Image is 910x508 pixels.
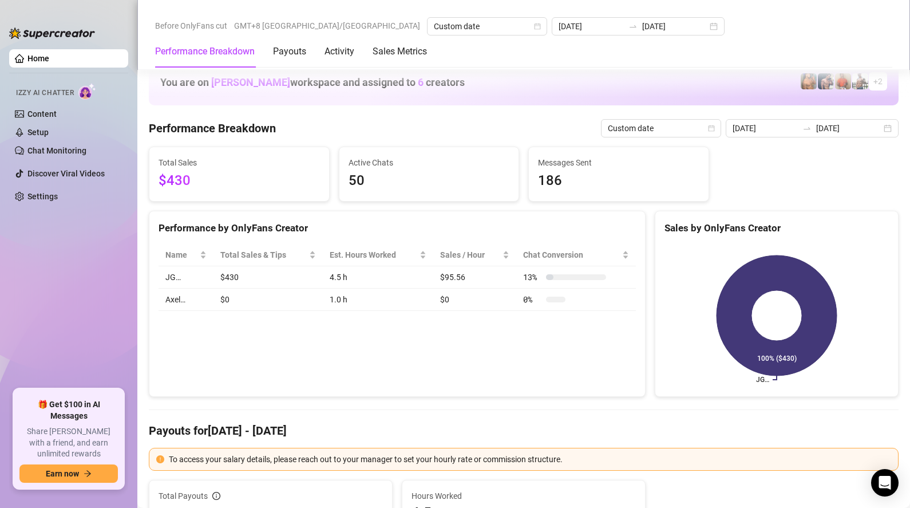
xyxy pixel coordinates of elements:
span: 186 [538,170,699,192]
img: Axel [818,73,834,89]
a: Setup [27,128,49,137]
span: Total Sales [159,156,320,169]
div: Sales Metrics [373,45,427,58]
a: Chat Monitoring [27,146,86,155]
span: arrow-right [84,470,92,478]
span: $430 [159,170,320,192]
input: End date [816,122,881,135]
span: calendar [534,23,541,30]
th: Chat Conversion [516,244,636,266]
td: Axel… [159,289,213,311]
th: Total Sales & Tips [213,244,323,266]
span: Messages Sent [538,156,699,169]
a: Content [27,109,57,119]
text: JG… [756,376,769,384]
a: Home [27,54,49,63]
div: Est. Hours Worked [330,249,417,261]
span: [PERSON_NAME] [211,76,290,88]
span: swap-right [802,124,812,133]
span: to [802,124,812,133]
span: 6 [418,76,424,88]
span: Hours Worked [412,490,636,502]
span: calendar [708,125,715,132]
td: JG… [159,266,213,289]
td: 4.5 h [323,266,433,289]
span: GMT+8 [GEOGRAPHIC_DATA]/[GEOGRAPHIC_DATA] [234,17,420,34]
a: Discover Viral Videos [27,169,105,178]
img: JUSTIN [852,73,868,89]
td: $430 [213,266,323,289]
td: 1.0 h [323,289,433,311]
span: Active Chats [349,156,510,169]
span: Total Payouts [159,490,208,502]
div: Payouts [273,45,306,58]
div: Performance Breakdown [155,45,255,58]
img: logo-BBDzfeDw.svg [9,27,95,39]
h1: You are on workspace and assigned to creators [160,76,465,89]
span: Name [165,249,197,261]
span: 13 % [523,271,541,283]
span: Izzy AI Chatter [16,88,74,99]
td: $0 [213,289,323,311]
div: To access your salary details, please reach out to your manager to set your hourly rate or commis... [169,453,891,466]
h4: Payouts for [DATE] - [DATE] [149,423,899,439]
th: Name [159,244,213,266]
span: info-circle [212,492,220,500]
span: Earn now [46,469,79,478]
h4: Performance Breakdown [149,120,276,136]
span: 🎁 Get $100 in AI Messages [19,399,118,422]
span: 0 % [523,293,541,306]
input: End date [642,20,707,33]
span: Custom date [608,120,714,137]
input: Start date [559,20,624,33]
span: Share [PERSON_NAME] with a friend, and earn unlimited rewards [19,426,118,460]
div: Open Intercom Messenger [871,469,899,497]
img: JG [801,73,817,89]
div: Performance by OnlyFans Creator [159,220,636,236]
span: exclamation-circle [156,455,164,463]
img: Justin [835,73,851,89]
div: Sales by OnlyFans Creator [664,220,889,236]
span: Before OnlyFans cut [155,17,227,34]
td: $0 [433,289,517,311]
span: + 2 [873,75,883,88]
img: AI Chatter [78,83,96,100]
input: Start date [733,122,798,135]
span: Chat Conversion [523,249,620,261]
span: Sales / Hour [440,249,501,261]
td: $95.56 [433,266,517,289]
span: swap-right [628,22,638,31]
div: Activity [325,45,354,58]
button: Earn nowarrow-right [19,464,118,483]
span: 50 [349,170,510,192]
a: Settings [27,192,58,201]
th: Sales / Hour [433,244,517,266]
span: Custom date [434,18,540,35]
span: to [628,22,638,31]
span: Total Sales & Tips [220,249,307,261]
